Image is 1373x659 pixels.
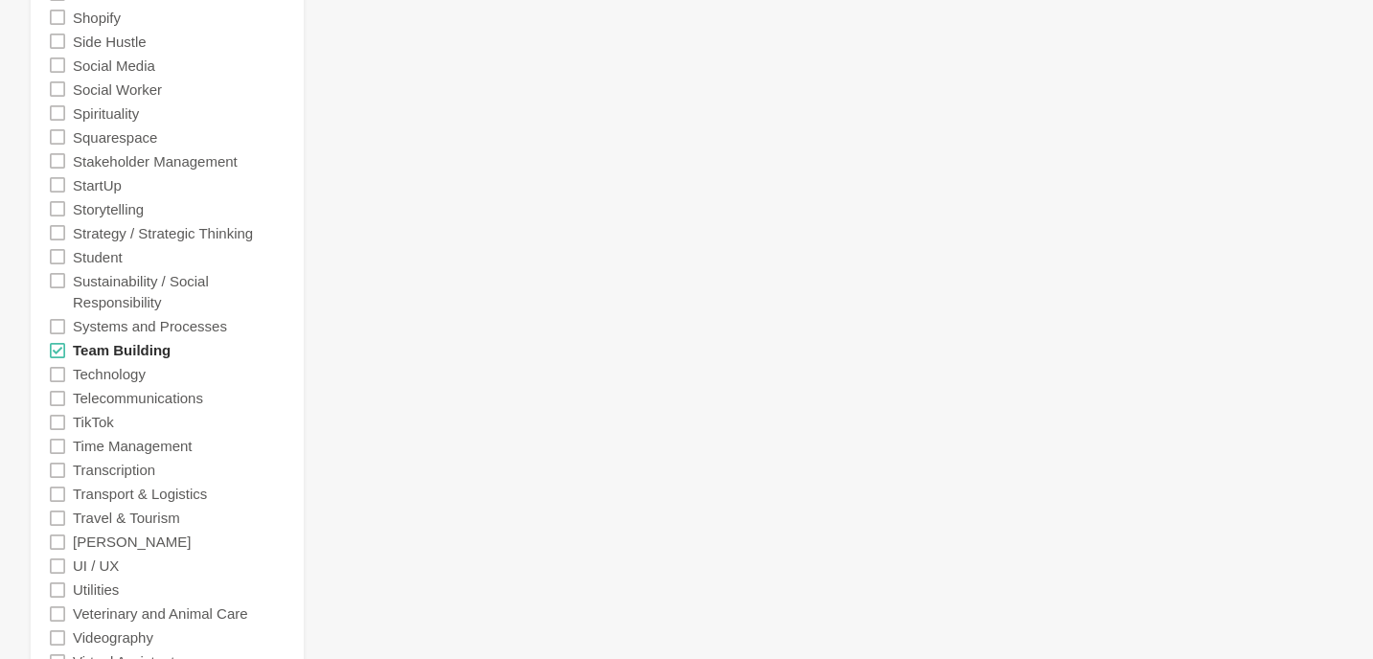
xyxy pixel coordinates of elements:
label: Utilities [73,578,119,602]
label: Stakeholder Management [73,148,238,172]
label: Social Media [73,53,155,77]
label: Student [73,244,123,268]
label: UI / UX [73,554,119,578]
label: Systems and Processes [73,314,227,338]
label: Squarespace [73,125,157,148]
label: Veterinary and Animal Care [73,602,248,625]
label: Storytelling [73,196,144,220]
label: Spirituality [73,101,139,125]
label: Time Management [73,434,193,458]
label: Telecommunications [73,386,203,410]
label: Transport & Logistics [73,482,207,506]
label: Shopify [73,5,121,29]
label: Videography [73,625,153,649]
label: Sustainability / Social Responsibility [73,268,285,314]
label: Transcription [73,458,155,482]
label: Social Worker [73,77,162,101]
label: [PERSON_NAME] [73,530,191,554]
label: Team Building [73,338,171,362]
label: Strategy / Strategic Thinking [73,220,253,244]
label: Travel & Tourism [73,506,180,530]
label: Side Hustle [73,29,147,53]
label: Technology [73,362,146,386]
label: TikTok [73,410,114,434]
label: StartUp [73,172,122,196]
